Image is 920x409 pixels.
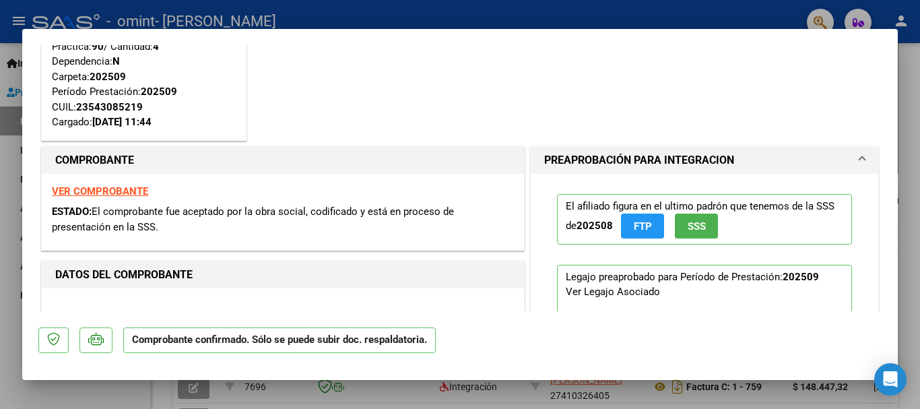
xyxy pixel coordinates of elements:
[123,327,436,354] p: Comprobante confirmado. Sólo se puede subir doc. respaldatoria.
[90,71,126,83] strong: 202509
[531,147,878,174] mat-expansion-panel-header: PREAPROBACIÓN PARA INTEGRACION
[76,100,143,115] div: 23543085219
[52,185,148,197] a: VER COMPROBANTE
[621,214,664,239] button: FTP
[52,309,191,324] p: CUIT
[783,271,819,283] strong: 202509
[92,40,104,53] strong: 90
[153,40,159,53] strong: 4
[577,220,613,232] strong: 202508
[92,116,152,128] strong: [DATE] 11:44
[55,268,193,281] strong: DATOS DEL COMPROBANTE
[688,220,706,232] span: SSS
[141,86,177,98] strong: 202509
[112,55,120,67] strong: N
[566,284,660,299] div: Ver Legajo Asociado
[675,214,718,239] button: SSS
[874,363,907,396] div: Open Intercom Messenger
[557,194,852,245] p: El afiliado figura en el ultimo padrón que tenemos de la SSS de
[52,206,92,218] span: ESTADO:
[52,206,454,233] span: El comprobante fue aceptado por la obra social, codificado y está en proceso de presentación en l...
[634,220,652,232] span: FTP
[55,154,134,166] strong: COMPROBANTE
[544,152,734,168] h1: PREAPROBACIÓN PARA INTEGRACION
